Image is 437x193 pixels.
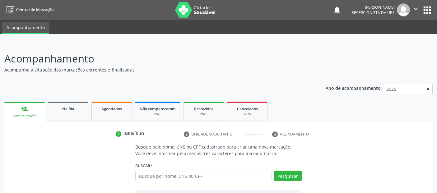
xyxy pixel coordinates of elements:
[4,51,304,67] p: Acompanhamento
[326,84,381,92] p: Ano de acompanhamento
[232,112,263,117] div: 2025
[135,171,272,181] input: Busque por nome, CNS ou CPF
[351,10,395,15] span: Recepcionista da UBS
[9,114,40,118] div: Nova marcação
[21,105,28,112] div: person_add
[135,161,152,171] label: Buscar
[123,131,144,137] div: Indivíduo
[274,171,302,181] button: Pesquisar
[16,7,53,12] span: Central de Marcação
[410,3,422,16] button: 
[4,5,53,15] a: Central de Marcação
[237,106,258,112] span: Cancelados
[412,6,419,12] i: 
[140,106,176,112] span: Não compareceram
[397,3,410,16] img: img
[135,144,301,157] p: Busque pelo nome, CNS ou CPF cadastrado para criar uma nova marcação. Você deve informar pelo men...
[351,5,395,10] div: [PERSON_NAME]
[422,5,433,16] button: apps
[2,22,49,34] a: Acompanhamento
[188,112,219,117] div: 2025
[4,67,304,73] p: Acompanhe a situação das marcações correntes e finalizadas
[333,6,342,14] button: notifications
[116,131,121,137] div: 1
[101,106,122,112] span: Agendados
[140,112,176,117] div: 2025
[194,106,213,112] span: Resolvidos
[62,106,74,112] span: Na fila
